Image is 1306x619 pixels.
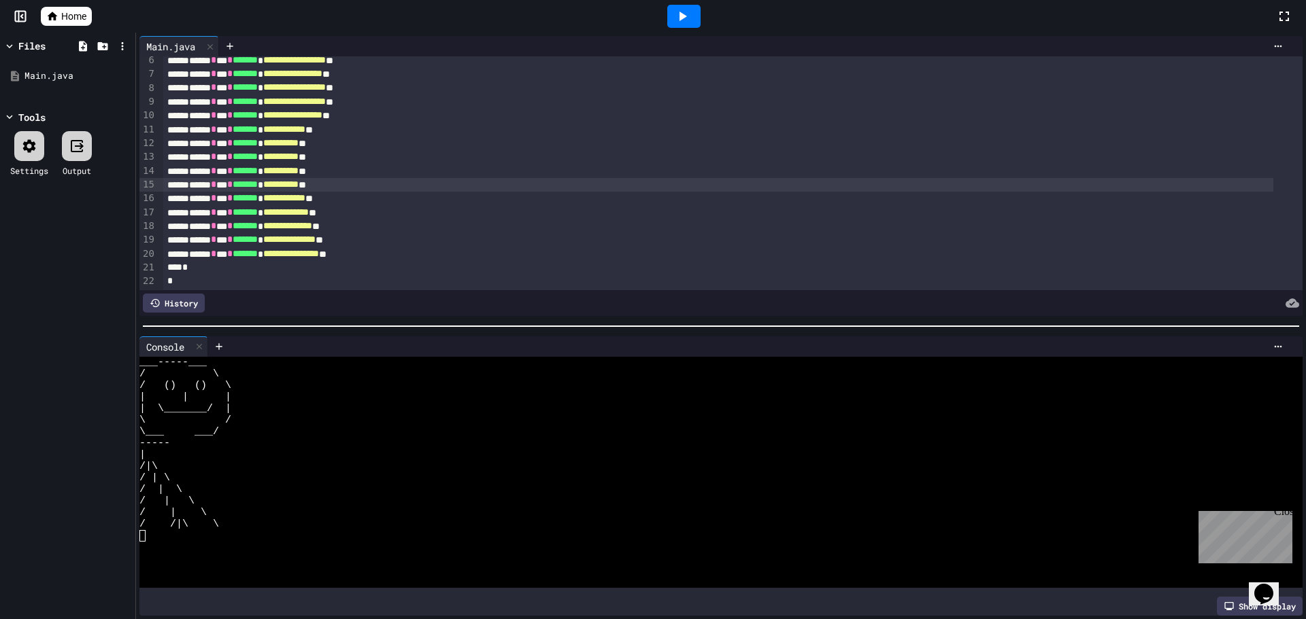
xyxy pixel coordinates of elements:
a: Home [41,7,92,26]
span: Home [61,10,86,23]
div: 13 [139,150,156,164]
div: 6 [139,54,156,67]
div: 11 [139,123,156,137]
span: / () () \ [139,380,231,391]
div: Show display [1217,597,1303,616]
div: 18 [139,219,156,233]
div: 8 [139,82,156,95]
div: Console [139,336,208,357]
div: History [143,294,205,313]
div: Main.java [139,36,219,56]
div: Console [139,340,191,354]
div: 9 [139,95,156,109]
span: /|\ [139,461,158,472]
div: 10 [139,109,156,122]
span: \ / [139,414,231,426]
iframe: chat widget [1193,506,1292,563]
div: 20 [139,247,156,261]
span: | | | [139,391,231,403]
div: 15 [139,178,156,192]
div: Main.java [24,69,131,83]
div: 14 [139,164,156,178]
div: 7 [139,67,156,81]
div: 12 [139,137,156,150]
div: 19 [139,233,156,247]
div: 16 [139,192,156,205]
span: \___ ___/ [139,426,219,438]
div: Files [18,39,46,53]
iframe: chat widget [1249,565,1292,605]
span: | [139,449,146,461]
span: / | \ [139,472,170,484]
span: / | \ [139,507,207,518]
div: Output [63,164,91,177]
span: / /|\ \ [139,518,219,530]
div: Chat with us now!Close [5,5,94,86]
span: ___-----___ [139,357,207,368]
div: Settings [10,164,48,177]
span: / | \ [139,484,182,495]
div: 21 [139,261,156,275]
div: Tools [18,110,46,124]
span: | \_______/ | [139,403,231,414]
div: 17 [139,206,156,219]
span: / | \ [139,495,195,507]
span: ----- [139,438,170,449]
div: Main.java [139,39,202,54]
div: 22 [139,275,156,288]
span: / \ [139,368,219,380]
